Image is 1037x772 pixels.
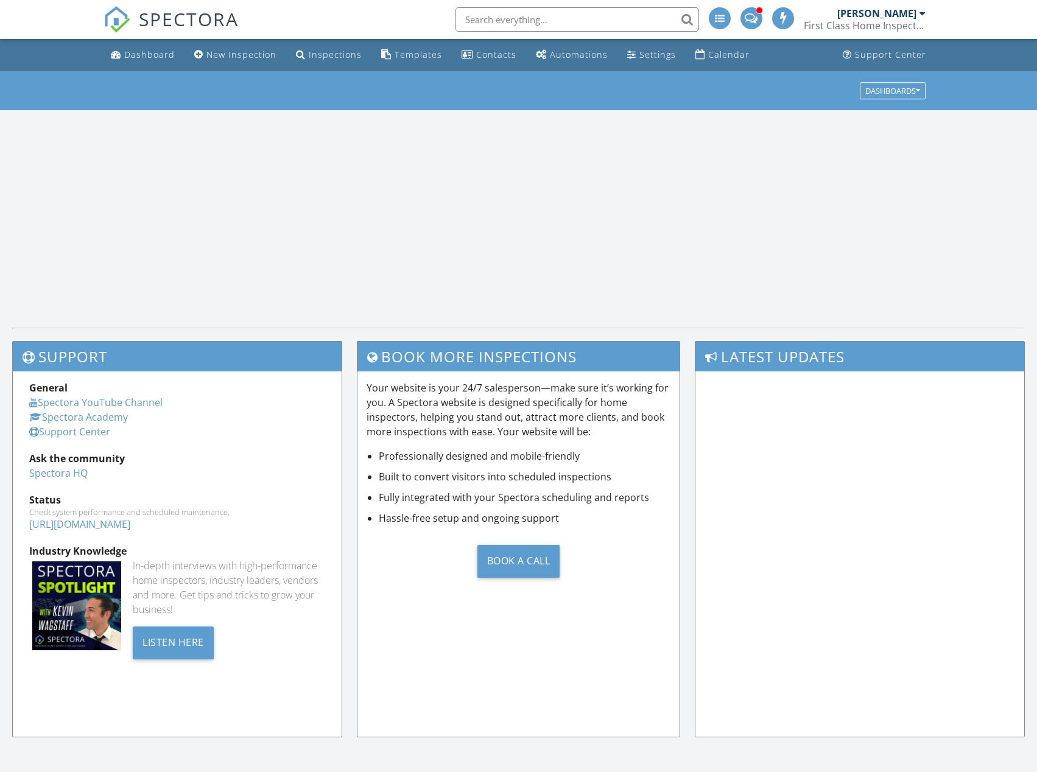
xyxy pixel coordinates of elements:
a: Dashboard [106,44,180,66]
li: Professionally designed and mobile-friendly [379,449,670,463]
li: Built to convert visitors into scheduled inspections [379,469,670,484]
a: Contacts [457,44,521,66]
div: First Class Home Inspections, LLC [804,19,926,32]
a: [URL][DOMAIN_NAME] [29,518,130,531]
img: The Best Home Inspection Software - Spectora [104,6,130,33]
div: Check system performance and scheduled maintenance. [29,507,325,517]
div: Inspections [309,49,362,60]
p: Your website is your 24/7 salesperson—make sure it’s working for you. A Spectora website is desig... [367,381,670,439]
div: Calendar [708,49,750,60]
button: Dashboards [860,82,926,99]
a: Calendar [691,44,754,66]
a: Book a Call [367,535,670,587]
div: Contacts [476,49,516,60]
div: Status [29,493,325,507]
div: Industry Knowledge [29,544,325,558]
a: SPECTORA [104,16,239,42]
img: Spectoraspolightmain [32,561,121,650]
li: Fully integrated with your Spectora scheduling and reports [379,490,670,505]
a: Support Center [838,44,931,66]
a: Settings [622,44,681,66]
h3: Latest Updates [695,342,1024,371]
a: Spectora HQ [29,466,88,480]
div: Ask the community [29,451,325,466]
h3: Support [13,342,342,371]
a: Listen Here [133,635,214,648]
li: Hassle-free setup and ongoing support [379,511,670,525]
a: Templates [376,44,447,66]
div: Templates [395,49,442,60]
div: Dashboard [124,49,175,60]
a: Spectora YouTube Channel [29,396,163,409]
div: In-depth interviews with high-performance home inspectors, industry leaders, vendors and more. Ge... [133,558,325,617]
a: Automations (Advanced) [531,44,613,66]
input: Search everything... [455,7,699,32]
div: Settings [639,49,676,60]
div: New Inspection [206,49,276,60]
div: Support Center [855,49,926,60]
div: Listen Here [133,626,214,659]
div: [PERSON_NAME] [837,7,916,19]
a: Support Center [29,425,110,438]
a: Inspections [291,44,367,66]
span: SPECTORA [139,6,239,32]
a: New Inspection [189,44,281,66]
div: Automations [550,49,608,60]
strong: General [29,381,68,395]
a: Spectora Academy [29,410,128,424]
div: Book a Call [477,545,560,578]
h3: Book More Inspections [357,342,679,371]
div: Dashboards [865,86,920,95]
